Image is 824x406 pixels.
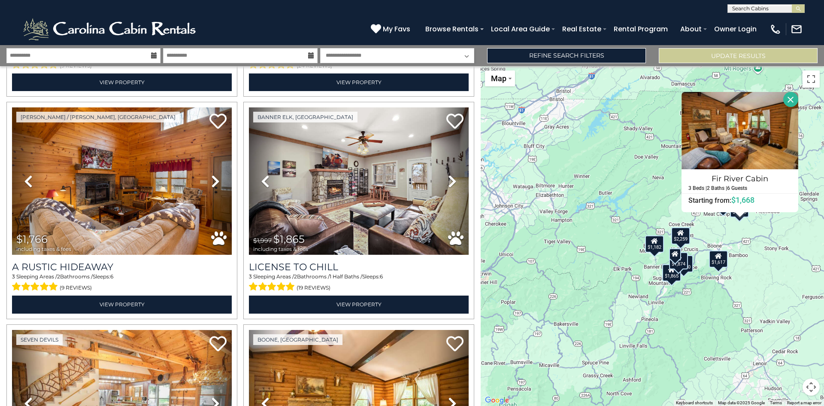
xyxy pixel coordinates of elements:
[487,48,646,63] a: Refine Search Filters
[671,227,690,244] div: $2,259
[12,296,232,313] a: View Property
[12,273,15,280] span: 3
[273,233,305,245] span: $1,865
[57,273,60,280] span: 2
[676,21,706,37] a: About
[16,246,71,252] span: including taxes & fees
[770,400,782,405] a: Terms
[380,273,383,280] span: 6
[446,113,463,131] a: Add to favorites
[21,16,200,42] img: White-1-2.png
[253,334,342,345] a: Boone, [GEOGRAPHIC_DATA]
[803,70,820,88] button: Toggle fullscreen view
[60,282,92,293] span: (9 reviews)
[446,335,463,354] a: Add to favorites
[249,273,252,280] span: 3
[769,23,782,35] img: phone-regular-white.png
[253,237,272,244] span: $1,997
[682,196,798,205] h6: Starting from:
[803,379,820,396] button: Map camera controls
[294,273,297,280] span: 2
[731,195,754,205] span: $1,668
[558,21,606,37] a: Real Estate
[483,395,511,406] img: Google
[707,185,727,191] h5: 2 Baths |
[682,171,798,185] h4: Fir River Cabin
[330,273,362,280] span: 1 Half Baths /
[676,400,713,406] button: Keyboard shortcuts
[12,273,232,293] div: Sleeping Areas / Bathrooms / Sleeps:
[709,250,728,268] div: $1,617
[483,395,511,406] a: Open this area in Google Maps (opens a new window)
[662,264,681,281] div: $1,865
[16,112,180,122] a: [PERSON_NAME] / [PERSON_NAME], [GEOGRAPHIC_DATA]
[787,400,821,405] a: Report a map error
[12,73,232,91] a: View Property
[209,113,227,131] a: Add to favorites
[659,48,818,63] button: Update Results
[491,74,506,83] span: Map
[791,23,803,35] img: mail-regular-white.png
[609,21,672,37] a: Rental Program
[710,21,761,37] a: Owner Login
[783,92,798,107] button: Close
[249,273,469,293] div: Sleeping Areas / Bathrooms / Sleeps:
[718,400,765,405] span: Map data ©2025 Google
[487,21,554,37] a: Local Area Guide
[485,70,515,86] button: Change map style
[12,107,232,255] img: thumbnail_163272678.jpeg
[249,261,469,273] a: License to Chill
[16,334,63,345] a: Seven Devils
[669,252,688,269] div: $1,874
[249,73,469,91] a: View Property
[383,24,410,34] span: My Favs
[12,261,232,273] a: A Rustic Hideaway
[421,21,483,37] a: Browse Rentals
[682,92,798,169] img: Fir River Cabin
[253,246,308,252] span: including taxes & fees
[727,185,747,191] h5: 6 Guests
[682,169,798,205] a: Fir River Cabin 3 Beds | 2 Baths | 6 Guests Starting from:$1,668
[688,185,707,191] h5: 3 Beds |
[16,233,48,245] span: $1,766
[297,282,330,293] span: (19 reviews)
[249,107,469,255] img: thumbnail_163969558.jpeg
[645,235,664,252] div: $1,182
[674,255,693,272] div: $2,390
[249,296,469,313] a: View Property
[253,112,357,122] a: Banner Elk, [GEOGRAPHIC_DATA]
[371,24,412,35] a: My Favs
[110,273,113,280] span: 6
[209,335,227,354] a: Add to favorites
